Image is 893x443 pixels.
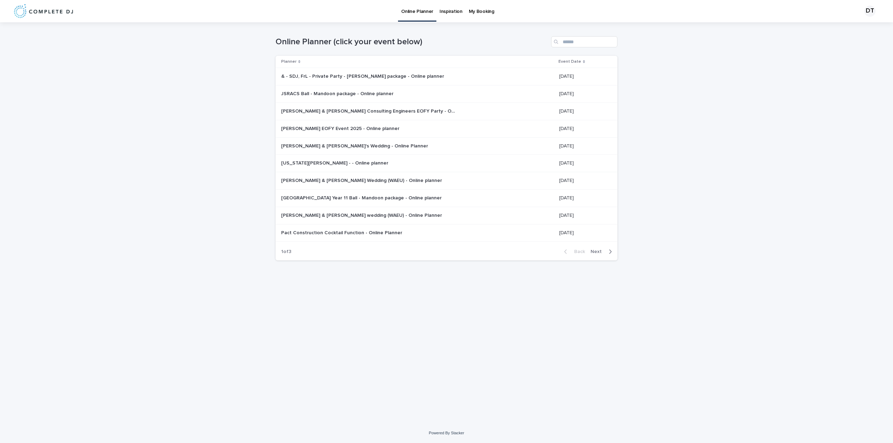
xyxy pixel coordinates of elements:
[559,159,575,166] p: [DATE]
[276,37,548,47] h1: Online Planner (click your event below)
[281,58,297,66] p: Planner
[281,176,443,184] p: [PERSON_NAME] & [PERSON_NAME] Wedding (WAEU) - Online planner
[559,107,575,114] p: [DATE]
[276,224,617,242] tr: Pact Construction Cocktail Function - Online PlannerPact Construction Cocktail Function - Online ...
[276,207,617,224] tr: [PERSON_NAME] & [PERSON_NAME] wedding (WAEU) - Online Planner[PERSON_NAME] & [PERSON_NAME] weddin...
[558,58,581,66] p: Event Date
[281,229,404,236] p: Pact Construction Cocktail Function - Online Planner
[276,155,617,172] tr: [US_STATE][PERSON_NAME] - - Online planner[US_STATE][PERSON_NAME] - - Online planner [DATE][DATE]
[276,68,617,85] tr: & - SDJ, FrL - Private Party - [PERSON_NAME] package - Online planner& - SDJ, FrL - Private Party...
[281,124,401,132] p: [PERSON_NAME] EOFY Event 2025 - Online planner
[570,249,585,254] span: Back
[276,85,617,103] tr: JSRACS Ball - Mandoon package - Online plannerJSRACS Ball - Mandoon package - Online planner [DAT...
[281,142,429,149] p: [PERSON_NAME] & [PERSON_NAME]'s Wedding - Online Planner
[559,142,575,149] p: [DATE]
[559,194,575,201] p: [DATE]
[276,137,617,155] tr: [PERSON_NAME] & [PERSON_NAME]'s Wedding - Online Planner[PERSON_NAME] & [PERSON_NAME]'s Wedding -...
[276,172,617,190] tr: [PERSON_NAME] & [PERSON_NAME] Wedding (WAEU) - Online planner[PERSON_NAME] & [PERSON_NAME] Weddin...
[559,90,575,97] p: [DATE]
[559,176,575,184] p: [DATE]
[276,102,617,120] tr: [PERSON_NAME] & [PERSON_NAME] Consulting Engineers EOFY Party - Online Planner[PERSON_NAME] & [PE...
[559,229,575,236] p: [DATE]
[559,72,575,79] p: [DATE]
[281,107,457,114] p: [PERSON_NAME] & [PERSON_NAME] Consulting Engineers EOFY Party - Online Planner
[281,72,445,79] p: & - SDJ, FrL - Private Party - [PERSON_NAME] package - Online planner
[281,211,443,219] p: [PERSON_NAME] & [PERSON_NAME] wedding (WAEU) - Online Planner
[14,4,73,18] img: 8nP3zCmvR2aWrOmylPw8
[588,249,617,255] button: Next
[281,159,390,166] p: [US_STATE][PERSON_NAME] - - Online planner
[551,36,617,47] input: Search
[559,211,575,219] p: [DATE]
[429,431,464,435] a: Powered By Stacker
[558,249,588,255] button: Back
[276,120,617,137] tr: [PERSON_NAME] EOFY Event 2025 - Online planner[PERSON_NAME] EOFY Event 2025 - Online planner [DAT...
[281,194,443,201] p: [GEOGRAPHIC_DATA] Year 11 Ball - Mandoon package - Online planner
[559,124,575,132] p: [DATE]
[281,90,395,97] p: JSRACS Ball - Mandoon package - Online planner
[591,249,606,254] span: Next
[276,243,297,260] p: 1 of 3
[276,189,617,207] tr: [GEOGRAPHIC_DATA] Year 11 Ball - Mandoon package - Online planner[GEOGRAPHIC_DATA] Year 11 Ball -...
[864,6,876,17] div: DT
